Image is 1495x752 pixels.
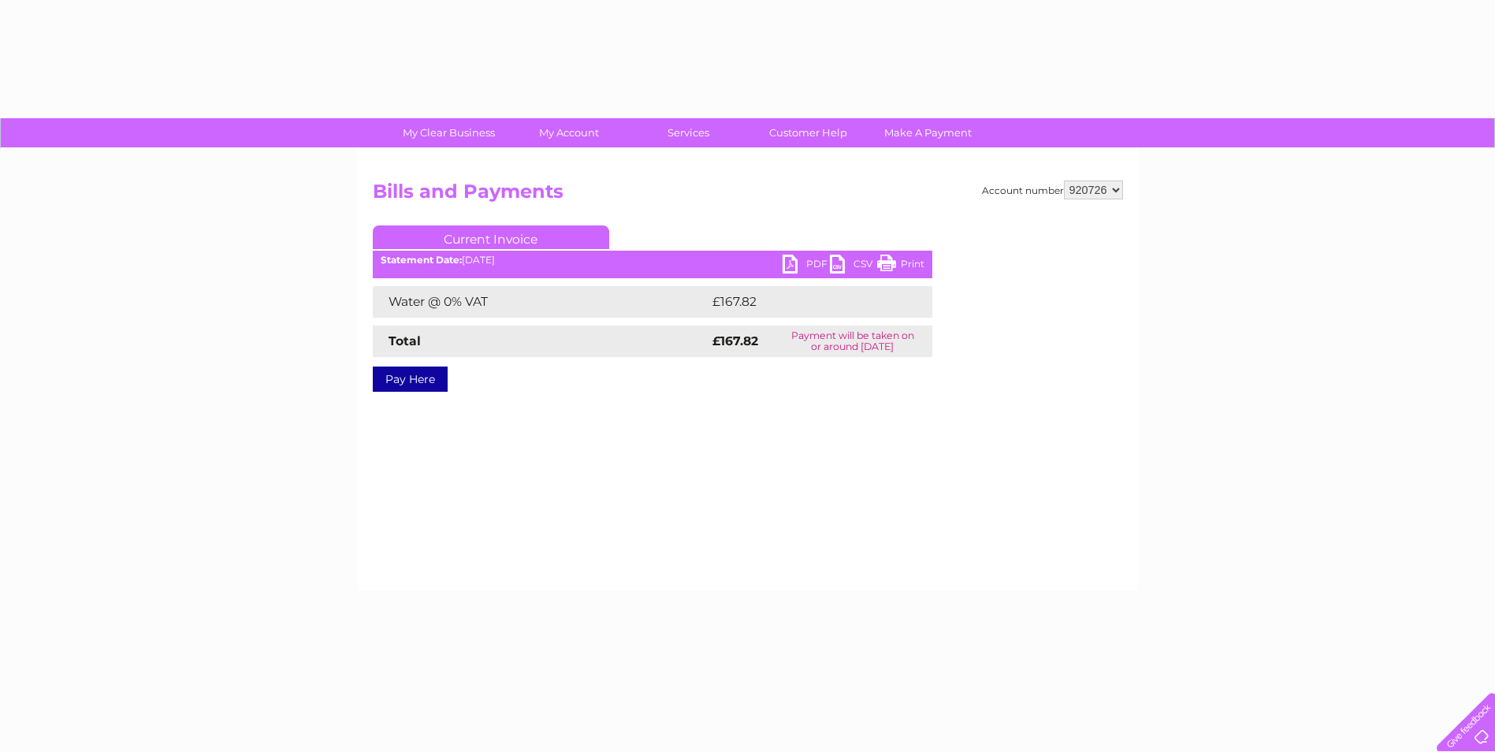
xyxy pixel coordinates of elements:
[712,333,758,348] strong: £167.82
[982,181,1123,199] div: Account number
[623,118,753,147] a: Services
[373,286,708,318] td: Water @ 0% VAT
[381,254,462,266] b: Statement Date:
[863,118,993,147] a: Make A Payment
[384,118,514,147] a: My Clear Business
[783,255,830,277] a: PDF
[877,255,924,277] a: Print
[743,118,873,147] a: Customer Help
[373,181,1123,210] h2: Bills and Payments
[373,225,609,249] a: Current Invoice
[373,255,932,266] div: [DATE]
[504,118,634,147] a: My Account
[773,326,932,357] td: Payment will be taken on or around [DATE]
[830,255,877,277] a: CSV
[708,286,903,318] td: £167.82
[373,367,448,392] a: Pay Here
[389,333,421,348] strong: Total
